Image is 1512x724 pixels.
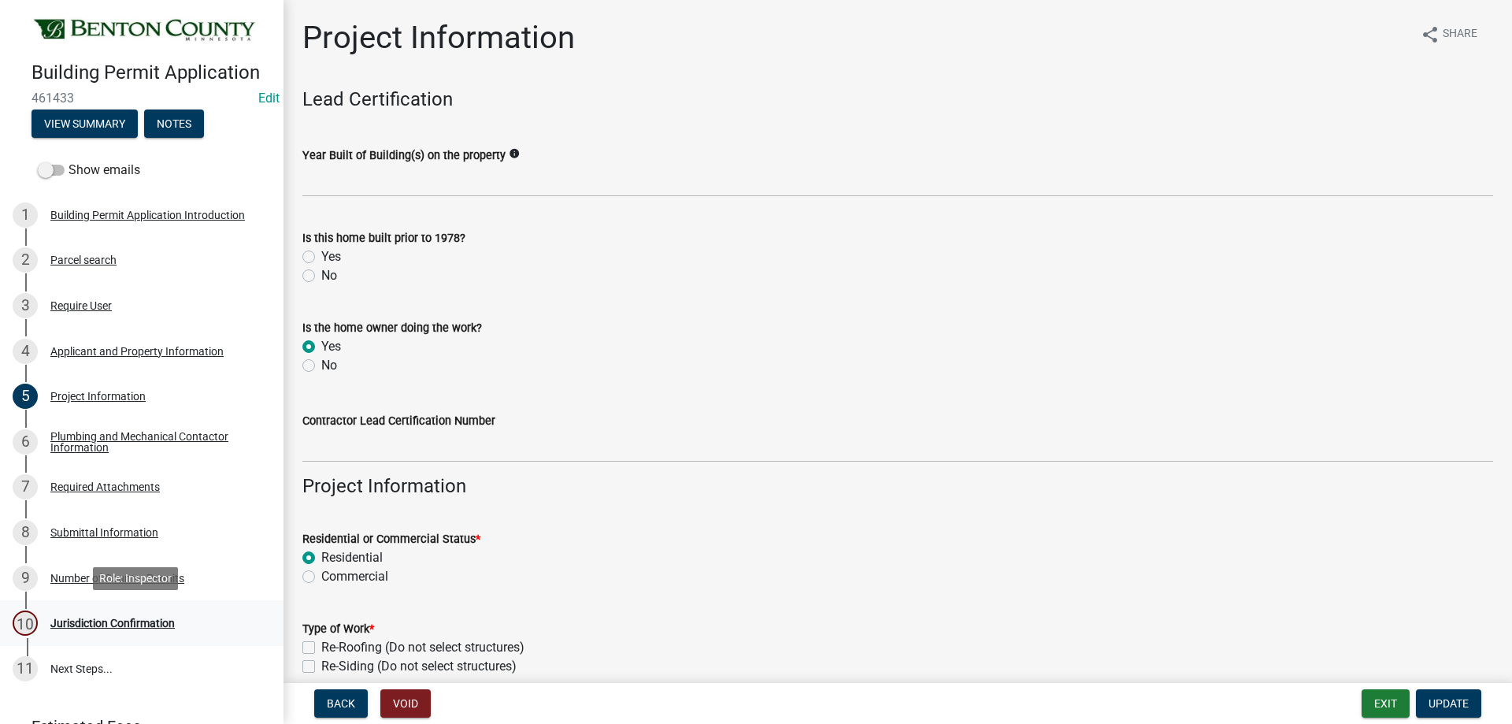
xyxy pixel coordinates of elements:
label: No [321,266,337,285]
div: 6 [13,429,38,455]
span: Back [327,697,355,710]
div: Building Permit Application Introduction [50,210,245,221]
div: 11 [13,656,38,681]
div: 10 [13,611,38,636]
div: 1 [13,202,38,228]
div: 3 [13,293,38,318]
button: Back [314,689,368,718]
div: Require User [50,300,112,311]
h4: Building Permit Application [31,61,271,84]
h1: Project Information [302,19,575,57]
span: Share [1443,25,1477,44]
div: 2 [13,247,38,273]
div: Number of Counter Permits [50,573,184,584]
div: Role: Inspector [93,567,178,590]
label: Window / Door Replacement [321,676,480,695]
button: Void [380,689,431,718]
div: 7 [13,474,38,499]
div: Parcel search [50,254,117,265]
h4: Lead Certification [302,88,1493,111]
div: Jurisdiction Confirmation [50,618,175,629]
label: Yes [321,337,341,356]
label: Residential or Commercial Status [302,534,480,545]
i: share [1421,25,1440,44]
label: Type of Work [302,624,374,635]
div: Required Attachments [50,481,160,492]
div: Plumbing and Mechanical Contactor Information [50,431,258,453]
wm-modal-confirm: Notes [144,118,204,131]
label: Contractor Lead Certification Number [302,416,495,427]
h4: Project Information [302,475,1493,498]
span: 461433 [31,91,252,106]
label: Residential [321,548,383,567]
button: Update [1416,689,1481,718]
i: info [509,148,520,159]
button: Exit [1362,689,1410,718]
div: 9 [13,566,38,591]
a: Edit [258,91,280,106]
img: Benton County, Minnesota [31,17,258,45]
div: Applicant and Property Information [50,346,224,357]
label: Show emails [38,161,140,180]
label: Is the home owner doing the work? [302,323,482,334]
div: 4 [13,339,38,364]
button: shareShare [1408,19,1490,50]
wm-modal-confirm: Edit Application Number [258,91,280,106]
label: Re-Siding (Do not select structures) [321,657,517,676]
div: Project Information [50,391,146,402]
span: Update [1429,697,1469,710]
button: View Summary [31,110,138,138]
wm-modal-confirm: Summary [31,118,138,131]
label: Is this home built prior to 1978? [302,233,465,244]
div: 5 [13,384,38,409]
button: Notes [144,110,204,138]
div: 8 [13,520,38,545]
label: Yes [321,247,341,266]
label: Year Built of Building(s) on the property [302,150,506,162]
label: Re-Roofing (Do not select structures) [321,638,524,657]
div: Submittal Information [50,527,158,538]
label: Commercial [321,567,388,586]
label: No [321,356,337,375]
